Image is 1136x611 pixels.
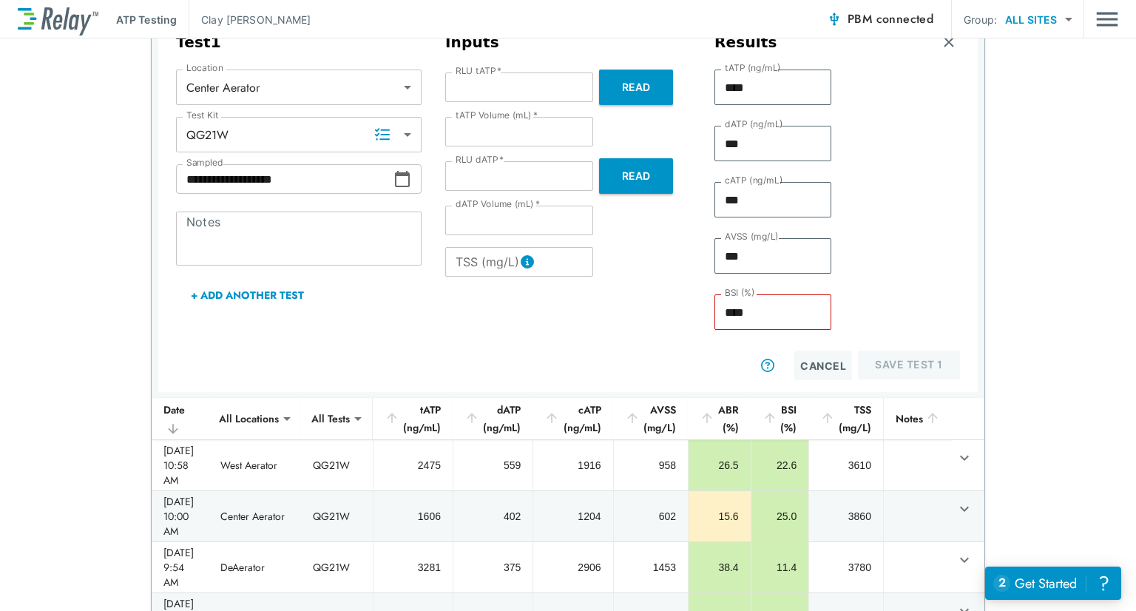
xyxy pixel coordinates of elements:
[544,401,601,436] div: cATP (ng/mL)
[763,458,797,473] div: 22.6
[176,164,393,194] input: Choose date, selected date is Sep 24, 2025
[176,120,422,149] div: QG21W
[714,33,777,52] h3: Results
[964,12,997,27] p: Group:
[700,401,739,436] div: ABR (%)
[163,494,197,539] div: [DATE] 10:00 AM
[301,404,360,433] div: All Tests
[700,458,739,473] div: 26.5
[464,401,521,436] div: dATP (ng/mL)
[209,440,301,490] td: West Aerator
[626,560,676,575] div: 1453
[465,509,521,524] div: 402
[201,12,311,27] p: Clay [PERSON_NAME]
[385,509,441,524] div: 1606
[625,401,676,436] div: AVSS (mg/L)
[186,110,219,121] label: Test Kit
[152,398,209,440] th: Date
[209,491,301,541] td: Center Aerator
[1096,5,1118,33] img: Drawer Icon
[301,491,373,541] td: QG21W
[700,560,739,575] div: 38.4
[163,443,197,487] div: [DATE] 10:58 AM
[301,542,373,593] td: QG21W
[445,33,691,52] h3: Inputs
[821,458,871,473] div: 3610
[385,401,441,436] div: tATP (ng/mL)
[176,72,422,102] div: Center Aerator
[821,560,871,575] div: 3780
[952,496,977,521] button: expand row
[209,542,301,593] td: DeAerator
[176,33,422,52] h3: Test 1
[941,35,956,50] img: Remove
[1096,5,1118,33] button: Main menu
[186,158,223,168] label: Sampled
[599,158,673,194] button: Read
[700,509,739,524] div: 15.6
[820,401,871,436] div: TSS (mg/L)
[465,458,521,473] div: 559
[456,199,540,209] label: dATP Volume (mL)
[952,547,977,573] button: expand row
[725,175,782,186] label: cATP (ng/mL)
[626,509,676,524] div: 602
[725,119,783,129] label: dATP (ng/mL)
[385,458,441,473] div: 2475
[763,401,797,436] div: BSI (%)
[116,12,177,27] p: ATP Testing
[848,9,933,30] span: PBM
[186,63,223,73] label: Location
[763,509,797,524] div: 25.0
[545,458,601,473] div: 1916
[545,560,601,575] div: 2906
[985,567,1121,600] iframe: Resource center
[725,288,755,298] label: BSI (%)
[896,410,940,428] div: Notes
[18,4,98,36] img: LuminUltra Relay
[163,545,197,590] div: [DATE] 9:54 AM
[465,560,521,575] div: 375
[385,560,441,575] div: 3281
[763,560,797,575] div: 11.4
[456,66,501,76] label: RLU tATP
[545,509,601,524] div: 1204
[821,509,871,524] div: 3860
[626,458,676,473] div: 958
[599,70,673,105] button: Read
[301,440,373,490] td: QG21W
[456,110,538,121] label: tATP Volume (mL)
[725,232,779,242] label: AVSS (mg/L)
[725,63,781,73] label: tATP (ng/mL)
[821,4,939,34] button: PBM connected
[827,12,842,27] img: Connected Icon
[456,155,504,165] label: RLU dATP
[209,404,289,433] div: All Locations
[952,445,977,470] button: expand row
[794,351,852,380] button: Cancel
[876,10,934,27] span: connected
[176,277,319,313] button: + Add Another Test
